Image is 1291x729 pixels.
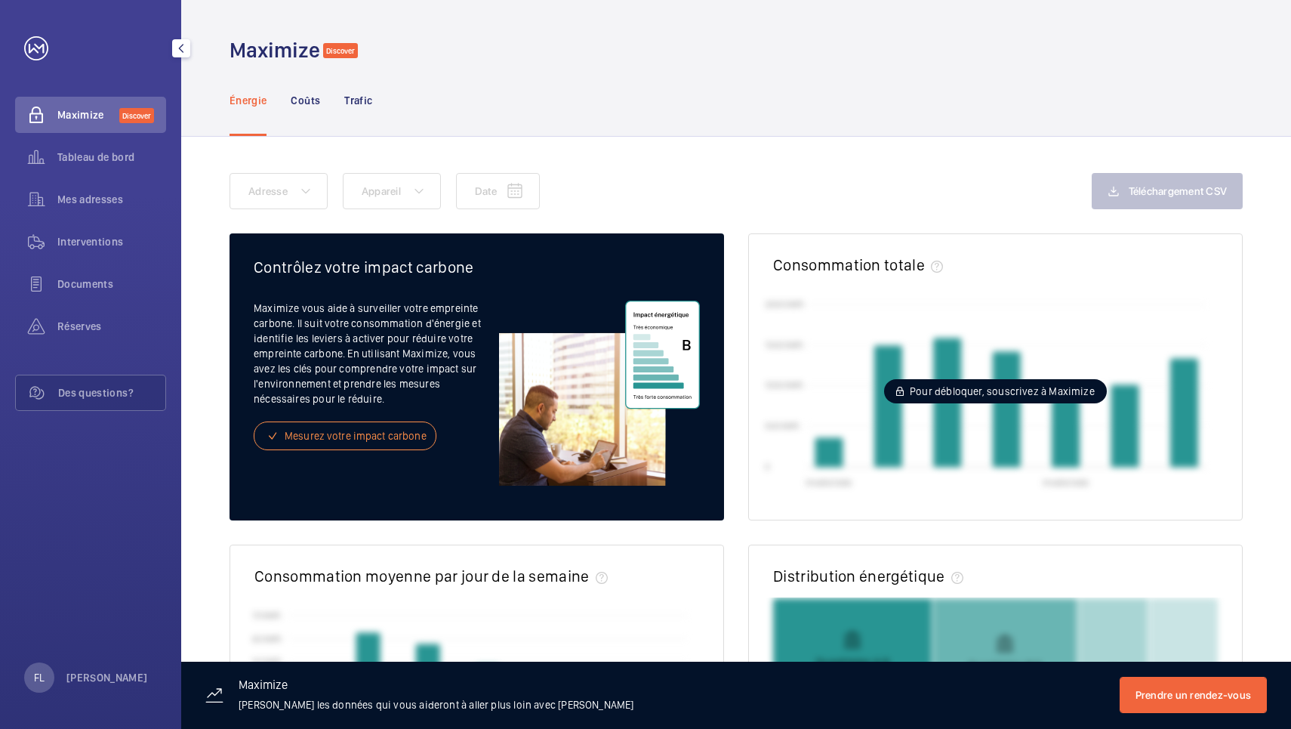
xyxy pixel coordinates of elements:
[343,173,441,209] button: Appareil
[252,656,282,667] text: 50 kWh
[34,670,45,685] p: FL
[344,93,372,108] p: Trafic
[765,461,770,471] text: 0
[765,298,804,309] text: 2000 kWh
[252,633,282,644] text: 60 kWh
[119,108,154,123] span: Discover
[230,173,328,209] button: Adresse
[1092,173,1243,209] button: Téléchargement CSV
[773,255,925,274] h2: Consommation totale
[773,567,945,585] h2: Distribution énergétique
[285,428,427,443] span: Mesurez votre impact carbone
[765,421,800,431] text: 500 kWh
[323,43,358,58] span: Discover
[1129,185,1228,197] span: Téléchargement CSV
[57,319,166,334] span: Réserves
[66,670,148,685] p: [PERSON_NAME]
[254,258,700,276] h2: Contrôlez votre impact carbone
[230,36,320,64] h1: Maximize
[765,339,803,350] text: 1500 kWh
[254,301,499,406] p: Maximize vous aide à surveiller votre empreinte carbone. Il suit votre consommation d'énergie et ...
[239,679,634,697] h3: Maximize
[499,301,700,486] img: energy-freemium-FR.svg
[475,185,497,197] span: Date
[1120,677,1268,713] button: Prendre un rendez-vous
[239,697,634,712] p: [PERSON_NAME] les données qui vous aideront à aller plus loin avec [PERSON_NAME]
[765,380,803,391] text: 1000 kWh
[248,185,288,197] span: Adresse
[57,150,166,165] span: Tableau de bord
[910,384,1095,399] span: Pour débloquer, souscrivez à Maximize
[362,185,401,197] span: Appareil
[291,93,320,108] p: Coûts
[254,567,590,585] h2: Consommation moyenne par jour de la semaine
[57,234,166,249] span: Interventions
[230,93,267,108] p: Énergie
[58,385,165,400] span: Des questions?
[57,107,119,122] span: Maximize
[252,610,281,620] text: 70 kWh
[57,192,166,207] span: Mes adresses
[456,173,540,209] button: Date
[57,276,166,292] span: Documents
